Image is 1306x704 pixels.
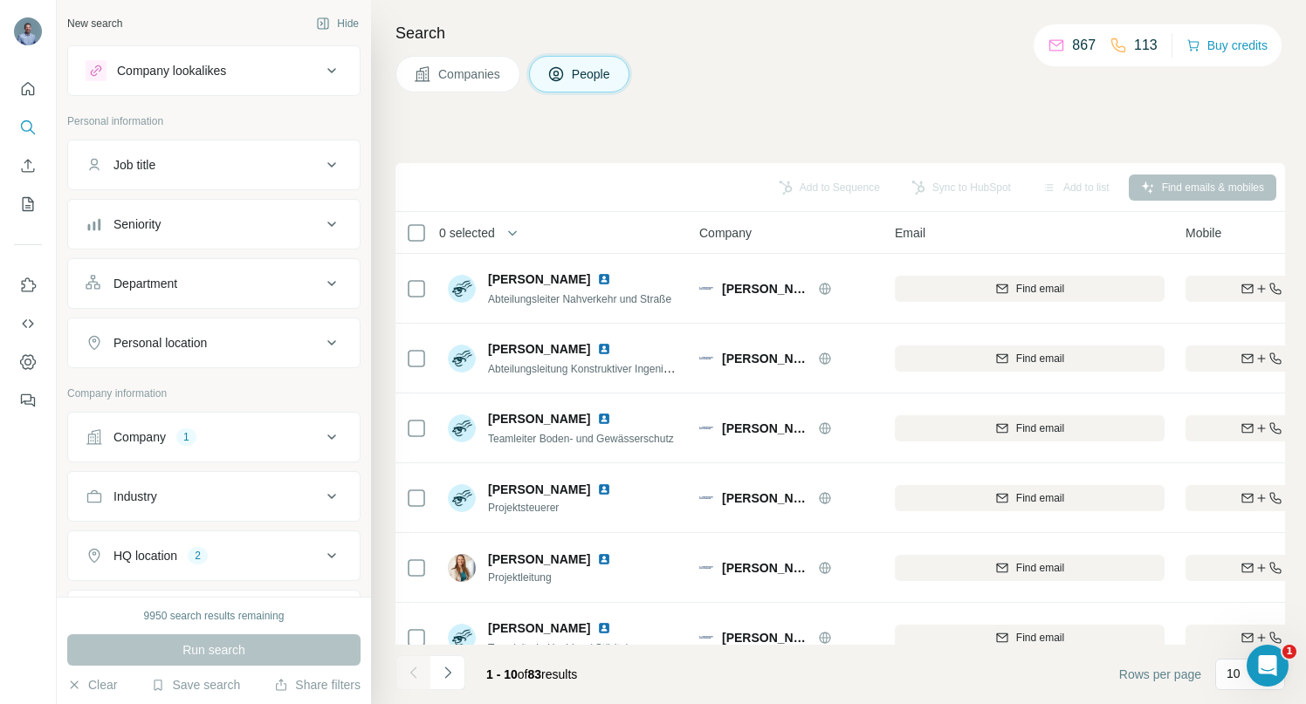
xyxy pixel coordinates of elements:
button: Navigate to next page [430,655,465,690]
span: results [486,667,577,681]
button: Clear [67,676,117,694]
span: [PERSON_NAME] [488,340,590,358]
img: Avatar [448,484,476,512]
img: Logo of Mailänder Consult [699,566,713,570]
img: Avatar [448,345,476,373]
span: Find email [1016,490,1064,506]
button: Quick start [14,73,42,105]
button: My lists [14,188,42,220]
p: 113 [1134,35,1158,56]
div: New search [67,16,122,31]
span: People [572,65,612,83]
button: Find email [895,415,1165,441]
button: Hide [304,10,371,37]
button: Search [14,112,42,143]
img: Logo of Mailänder Consult [699,427,713,430]
img: Avatar [448,414,476,442]
button: Find email [895,345,1165,372]
img: Logo of Mailänder Consult [699,636,713,639]
div: Watch our October Product update [362,3,530,42]
span: [PERSON_NAME] Consult [722,489,809,507]
span: Projektsteuerer [488,500,618,516]
button: Dashboard [14,346,42,378]
img: LinkedIn logo [597,272,611,286]
span: [PERSON_NAME] Consult [722,629,809,646]
span: [PERSON_NAME] Consult [722,280,809,297]
span: Email [895,224,925,242]
button: Save search [151,676,240,694]
button: Buy credits [1186,33,1268,58]
img: LinkedIn logo [597,552,611,566]
iframe: Intercom live chat [1247,645,1289,687]
button: Share filters [274,676,361,694]
img: LinkedIn logo [597,412,611,426]
span: Mobile [1186,224,1221,242]
div: HQ location [113,547,177,564]
button: Job title [68,144,360,186]
img: LinkedIn logo [597,482,611,496]
img: Logo of Mailänder Consult [699,287,713,290]
span: [PERSON_NAME] Consult [722,420,809,437]
span: Projektleitung [488,570,618,585]
div: Close Step [864,7,882,24]
button: Department [68,263,360,304]
span: Find email [1016,351,1064,366]
button: Company lookalikes [68,50,360,92]
img: Avatar [448,275,476,303]
button: Find email [895,555,1165,581]
button: Use Surfe on LinkedIn [14,270,42,301]
span: Abteilungsleitung Konstruktiver Ingenieurbau [488,361,696,375]
img: Avatar [448,624,476,652]
h4: Search [395,21,1285,45]
button: Seniority [68,203,360,245]
img: Avatar [14,17,42,45]
p: 867 [1072,35,1096,56]
img: Logo of Mailänder Consult [699,496,713,500]
span: [PERSON_NAME] [488,481,590,498]
span: 1 [1282,645,1296,659]
span: [PERSON_NAME] [488,550,590,568]
button: Annual revenue ($) [68,594,360,636]
span: of [518,667,528,681]
button: Company1 [68,416,360,458]
span: 83 [528,667,542,681]
span: Find email [1016,281,1064,297]
span: Company [699,224,752,242]
span: Companies [438,65,502,83]
div: Job title [113,156,155,174]
span: Rows per page [1119,666,1201,683]
button: Find email [895,276,1165,302]
div: 2 [188,548,208,564]
img: LinkedIn logo [597,621,611,635]
img: Logo of Mailänder Consult [699,357,713,360]
span: [PERSON_NAME] Consult [722,559,809,577]
button: Find email [895,485,1165,511]
p: 10 [1227,665,1241,682]
div: Department [113,275,177,292]
div: 9950 search results remaining [144,608,285,624]
div: Industry [113,488,157,505]
div: Seniority [113,215,161,233]
span: [PERSON_NAME] [488,270,590,288]
button: Feedback [14,385,42,416]
button: Use Surfe API [14,308,42,339]
button: Enrich CSV [14,150,42,181]
div: Company [113,428,166,446]
span: Teamleiter Boden- und Gewässerschutz [488,433,674,445]
button: HQ location2 [68,535,360,577]
span: [PERSON_NAME] [488,410,590,427]
button: Personal location [68,322,360,364]
button: Industry [68,475,360,517]
span: Find email [1016,560,1064,576]
button: Find email [895,625,1165,651]
span: 0 selected [439,224,495,242]
span: Teamleiterin Hochbau/ Städtebau [488,642,643,654]
span: Abteilungsleiter Nahverkehr und Straße [488,293,671,305]
div: Company lookalikes [117,62,226,79]
span: Find email [1016,420,1064,436]
span: 1 - 10 [486,667,518,681]
img: Avatar [448,554,476,582]
span: Find email [1016,630,1064,646]
p: Company information [67,386,361,401]
div: Personal location [113,334,207,352]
